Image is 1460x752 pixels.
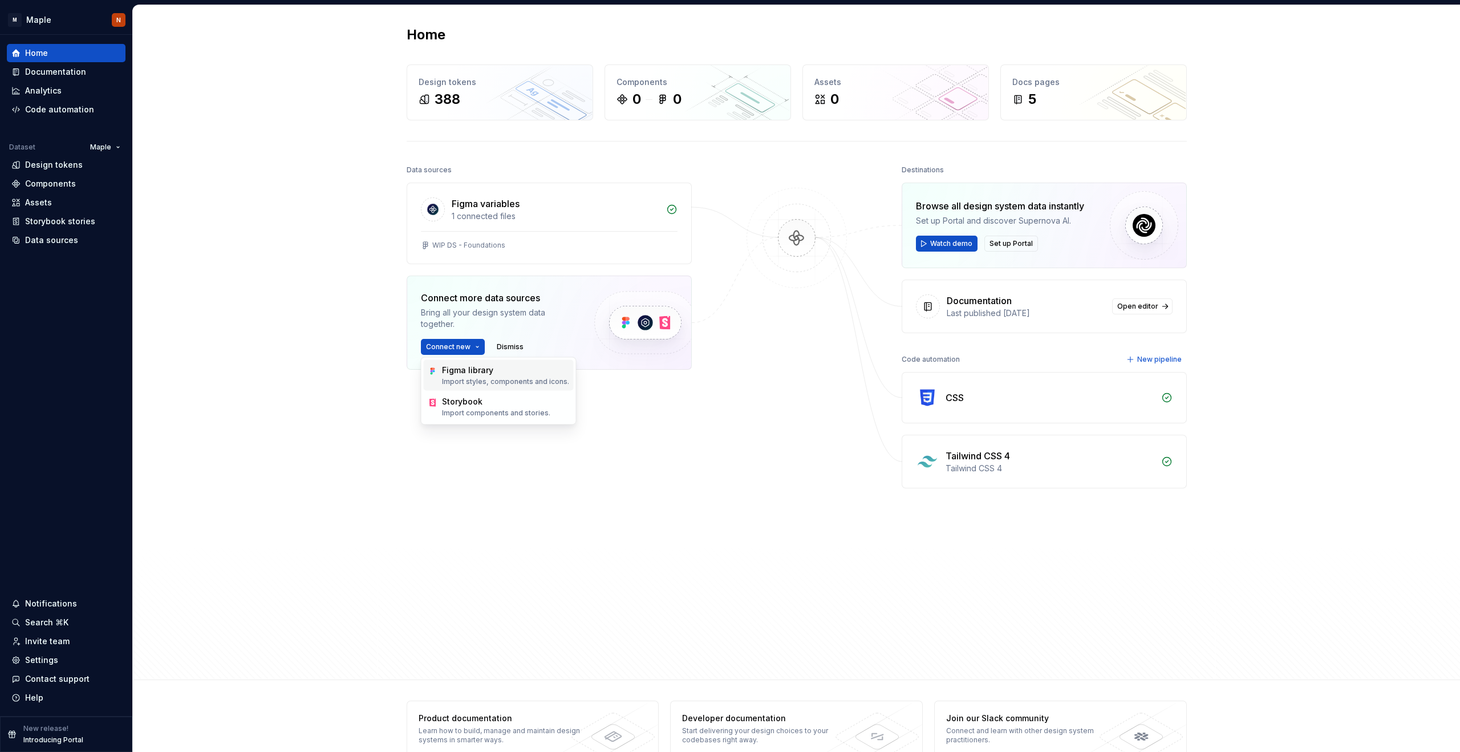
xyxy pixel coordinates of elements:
div: Design tokens [419,76,581,88]
button: Dismiss [492,339,529,355]
a: Open editor [1112,298,1173,314]
div: Destinations [902,162,944,178]
div: Documentation [947,294,1012,308]
a: Home [7,44,125,62]
div: 0 [673,90,682,108]
a: Figma variables1 connected filesWIP DS - Foundations [407,183,692,264]
span: Maple [90,143,111,152]
a: Assets0 [802,64,989,120]
button: Notifications [7,595,125,613]
div: Join our Slack community [946,713,1112,724]
div: Storybook stories [25,216,95,227]
div: Tailwind CSS 4 [946,449,1010,463]
div: Analytics [25,85,62,96]
div: 5 [1028,90,1036,108]
div: Connect more data sources [421,291,575,305]
div: Notifications [25,598,77,609]
a: Invite team [7,632,125,650]
div: Home [25,47,48,59]
div: Browse all design system data instantly [916,199,1084,213]
div: Last published [DATE] [947,308,1105,319]
a: Settings [7,651,125,669]
div: 0 [830,90,839,108]
div: Components [617,76,779,88]
p: New release! [23,724,68,733]
div: Dataset [9,143,35,152]
div: Design tokens [25,159,83,171]
div: Figma variables [452,197,520,211]
a: Docs pages5 [1000,64,1187,120]
button: New pipeline [1123,351,1187,367]
div: Settings [25,654,58,666]
a: Components [7,175,125,193]
div: Storybook [442,396,550,407]
a: Analytics [7,82,125,100]
div: Connect and learn with other design system practitioners. [946,726,1112,745]
div: Assets [814,76,977,88]
div: Code automation [902,351,960,367]
span: Open editor [1117,302,1158,311]
div: M [8,13,22,27]
span: New pipeline [1137,355,1182,364]
div: Search ⌘K [25,617,68,628]
div: Product documentation [419,713,585,724]
a: Components00 [605,64,791,120]
div: Data sources [25,235,78,246]
div: Learn how to build, manage and maintain design systems in smarter ways. [419,726,585,745]
div: Data sources [407,162,452,178]
span: Dismiss [497,342,524,351]
span: Set up Portal [989,239,1033,248]
div: 0 [632,90,641,108]
div: CSS [946,391,964,405]
div: Contact support [25,673,90,685]
button: Search ⌘K [7,613,125,632]
div: Bring all your design system data together. [421,307,575,330]
button: MMapleN [2,7,130,32]
button: Set up Portal [984,236,1038,252]
div: WIP DS - Foundations [432,241,505,250]
h2: Home [407,26,445,44]
a: Design tokens [7,156,125,174]
button: Maple [85,139,125,155]
a: Data sources [7,231,125,249]
a: Code automation [7,100,125,119]
p: Import components and stories. [442,409,550,418]
div: Documentation [25,66,86,78]
p: Introducing Portal [23,735,83,745]
button: Contact support [7,670,125,688]
a: Storybook stories [7,212,125,231]
div: Developer documentation [682,713,848,724]
div: Start delivering your design choices to your codebases right away. [682,726,848,745]
div: Maple [26,14,51,26]
div: Set up Portal and discover Supernova AI. [916,215,1084,227]
button: Help [7,689,125,707]
span: Watch demo [930,239,972,248]
div: Help [25,692,43,704]
a: Design tokens388 [407,64,593,120]
button: Watch demo [916,236,978,252]
a: Assets [7,193,125,212]
button: Connect new [421,339,485,355]
div: 1 connected files [452,211,659,222]
p: Import styles, components and icons. [442,377,569,386]
div: Docs pages [1012,76,1175,88]
a: Documentation [7,63,125,81]
div: 388 [435,90,460,108]
div: Assets [25,197,52,208]
div: Components [25,178,76,189]
span: Connect new [426,342,471,351]
div: Figma library [442,365,569,376]
div: Invite team [25,636,70,647]
div: Code automation [25,104,94,115]
div: N [116,15,121,25]
div: Tailwind CSS 4 [946,463,1154,474]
